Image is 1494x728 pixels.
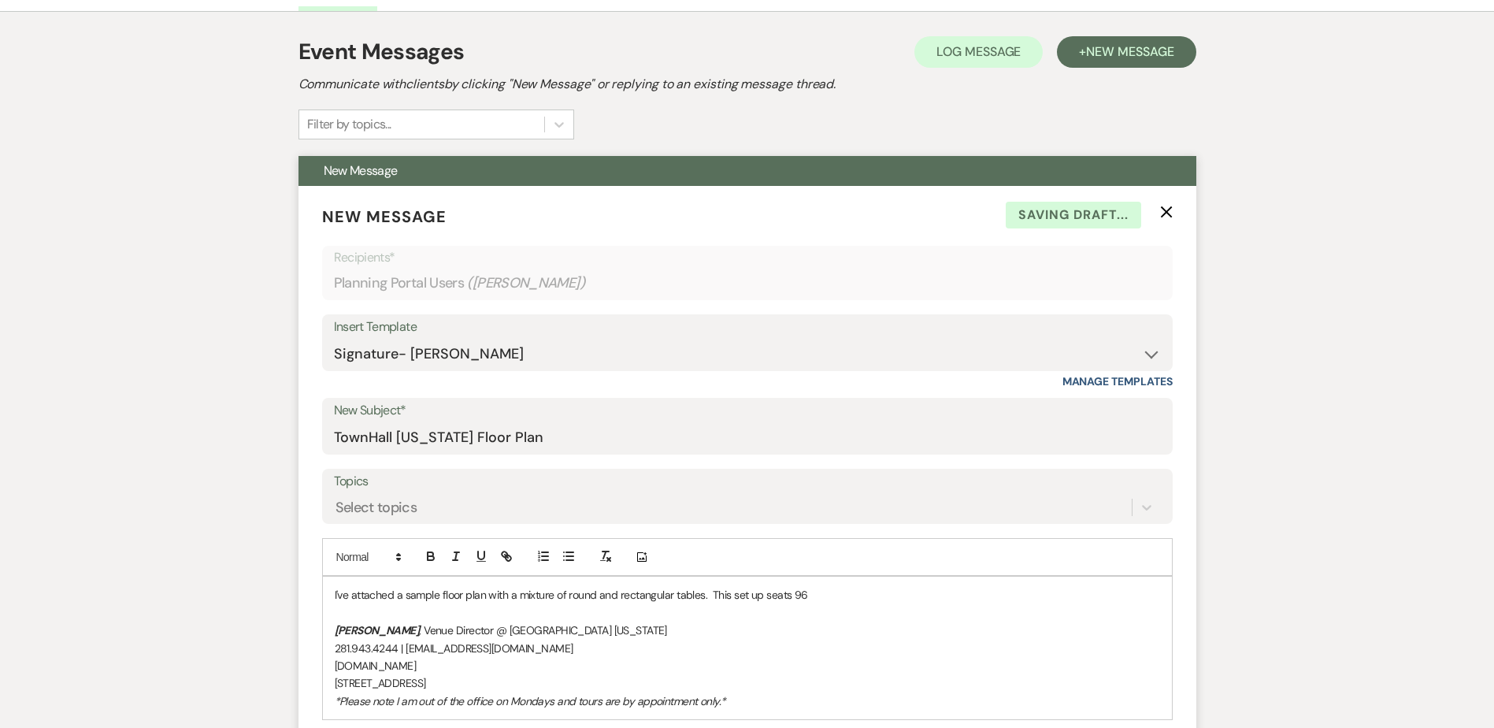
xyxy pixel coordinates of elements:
span: New Message [1086,43,1173,60]
button: +New Message [1057,36,1196,68]
button: Log Message [914,36,1043,68]
label: Topics [334,470,1161,493]
em: *Please note I am out of the office on Mondays and tours are by appointment only.* [335,694,726,708]
em: [PERSON_NAME] [335,623,420,637]
p: Recipients* [334,247,1161,268]
span: Log Message [936,43,1021,60]
p: , Venue Director @ [GEOGRAPHIC_DATA] [US_STATE] [335,622,1160,639]
h1: Event Messages [298,35,465,69]
div: Select topics [336,497,417,518]
div: Filter by topics... [307,115,391,134]
label: New Subject* [334,399,1161,422]
span: Saving draft... [1006,202,1141,228]
p: I've attached a sample floor plan with a mixture of round and rectangular tables. This set up sea... [335,586,1160,604]
p: 281.943.4244 | [EMAIL_ADDRESS][DOMAIN_NAME] [335,640,1160,657]
div: Insert Template [334,316,1161,339]
span: New Message [322,206,447,227]
p: [DOMAIN_NAME] [335,657,1160,674]
span: New Message [324,162,398,179]
span: ( [PERSON_NAME] ) [467,273,585,294]
p: [STREET_ADDRESS] [335,674,1160,692]
h2: Communicate with clients by clicking "New Message" or replying to an existing message thread. [298,75,1196,94]
a: Manage Templates [1062,374,1173,388]
div: Planning Portal Users [334,268,1161,299]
